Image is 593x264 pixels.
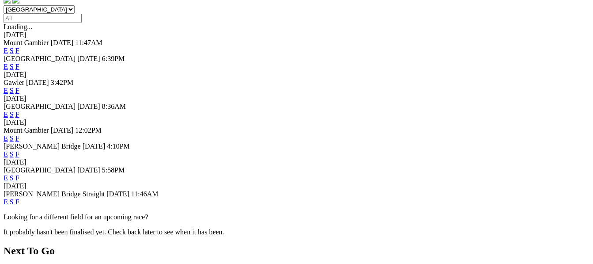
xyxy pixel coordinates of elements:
[4,174,8,182] a: E
[4,134,8,142] a: E
[4,190,105,198] span: [PERSON_NAME] Bridge Straight
[4,55,76,62] span: [GEOGRAPHIC_DATA]
[15,174,19,182] a: F
[10,174,14,182] a: S
[4,119,589,126] div: [DATE]
[4,23,32,31] span: Loading...
[10,198,14,206] a: S
[4,150,8,158] a: E
[10,63,14,70] a: S
[102,55,125,62] span: 6:39PM
[15,63,19,70] a: F
[4,95,589,103] div: [DATE]
[51,79,74,86] span: 3:42PM
[10,111,14,118] a: S
[4,39,49,46] span: Mount Gambier
[4,166,76,174] span: [GEOGRAPHIC_DATA]
[15,87,19,94] a: F
[75,39,102,46] span: 11:47AM
[107,142,130,150] span: 4:10PM
[4,228,224,236] partial: It probably hasn't been finalised yet. Check back later to see when it has been.
[4,47,8,54] a: E
[15,150,19,158] a: F
[77,166,100,174] span: [DATE]
[10,87,14,94] a: S
[10,150,14,158] a: S
[4,71,589,79] div: [DATE]
[51,39,74,46] span: [DATE]
[4,31,589,39] div: [DATE]
[4,182,589,190] div: [DATE]
[4,79,24,86] span: Gawler
[131,190,159,198] span: 11:46AM
[4,126,49,134] span: Mount Gambier
[15,111,19,118] a: F
[15,198,19,206] a: F
[4,14,82,23] input: Select date
[4,142,81,150] span: [PERSON_NAME] Bridge
[4,213,589,221] p: Looking for a different field for an upcoming race?
[4,245,589,257] h2: Next To Go
[26,79,49,86] span: [DATE]
[83,142,106,150] span: [DATE]
[102,166,125,174] span: 5:58PM
[77,55,100,62] span: [DATE]
[4,111,8,118] a: E
[77,103,100,110] span: [DATE]
[4,158,589,166] div: [DATE]
[4,63,8,70] a: E
[4,198,8,206] a: E
[15,134,19,142] a: F
[106,190,129,198] span: [DATE]
[51,126,74,134] span: [DATE]
[4,103,76,110] span: [GEOGRAPHIC_DATA]
[10,134,14,142] a: S
[10,47,14,54] a: S
[15,47,19,54] a: F
[4,87,8,94] a: E
[75,126,102,134] span: 12:02PM
[102,103,126,110] span: 8:36AM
